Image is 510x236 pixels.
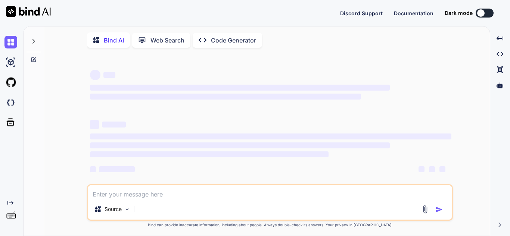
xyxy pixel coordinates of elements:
[90,94,361,100] span: ‌
[90,166,96,172] span: ‌
[419,166,425,172] span: ‌
[429,166,435,172] span: ‌
[90,133,451,139] span: ‌
[211,36,256,45] p: Code Generator
[445,9,473,17] span: Dark mode
[4,96,17,109] img: darkCloudIdeIcon
[4,76,17,89] img: githubLight
[6,6,51,17] img: Bind AI
[421,205,429,214] img: attachment
[90,142,390,148] span: ‌
[435,206,443,213] img: icon
[90,151,329,157] span: ‌
[102,122,126,128] span: ‌
[87,222,453,228] p: Bind can provide inaccurate information, including about people. Always double-check its answers....
[99,166,135,172] span: ‌
[394,10,433,16] span: Documentation
[150,36,184,45] p: Web Search
[90,85,390,91] span: ‌
[340,10,383,16] span: Discord Support
[103,72,115,78] span: ‌
[439,166,445,172] span: ‌
[90,120,99,129] span: ‌
[104,36,124,45] p: Bind AI
[394,9,433,17] button: Documentation
[4,56,17,69] img: ai-studio
[4,36,17,48] img: chat
[90,70,100,80] span: ‌
[124,206,130,213] img: Pick Models
[340,9,383,17] button: Discord Support
[105,205,122,213] p: Source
